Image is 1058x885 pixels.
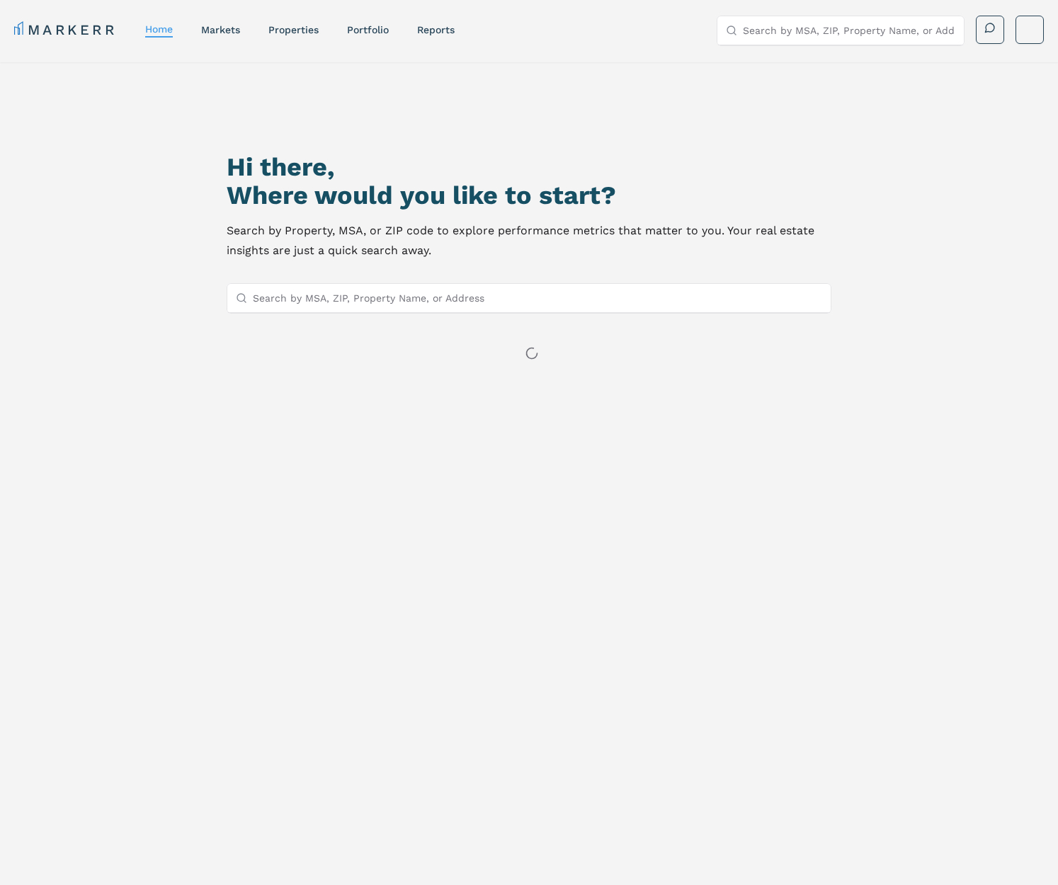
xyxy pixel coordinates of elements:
a: markets [201,24,240,35]
h1: Hi there, [227,153,831,181]
a: reports [417,24,455,35]
a: properties [268,24,319,35]
a: MARKERR [14,20,117,40]
input: Search by MSA, ZIP, Property Name, or Address [253,284,822,312]
p: Search by Property, MSA, or ZIP code to explore performance metrics that matter to you. Your real... [227,221,831,261]
a: Portfolio [347,24,389,35]
a: home [145,23,173,35]
input: Search by MSA, ZIP, Property Name, or Address [743,16,955,45]
h2: Where would you like to start? [227,181,831,210]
